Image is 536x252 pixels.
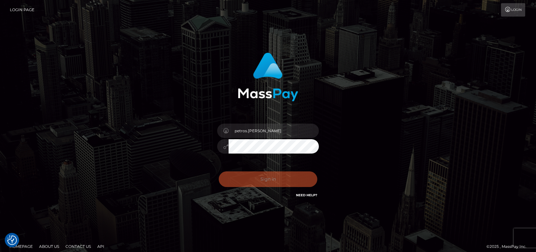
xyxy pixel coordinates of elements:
[229,124,319,138] input: Username...
[7,235,17,245] button: Consent Preferences
[95,241,107,251] a: API
[37,241,62,251] a: About Us
[296,193,317,197] a: Need Help?
[7,235,17,245] img: Revisit consent button
[7,241,35,251] a: Homepage
[501,3,525,17] a: Login
[10,3,34,17] a: Login Page
[63,241,93,251] a: Contact Us
[238,53,298,101] img: MassPay Login
[486,243,531,250] div: © 2025 , MassPay Inc.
